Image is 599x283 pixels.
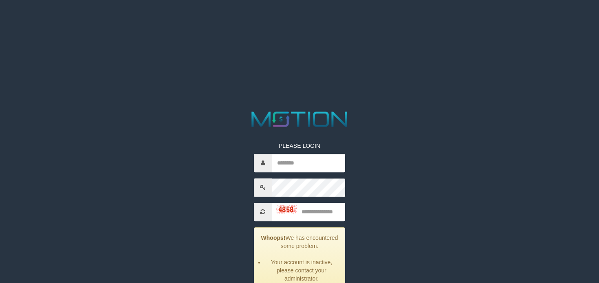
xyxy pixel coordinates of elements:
p: PLEASE LOGIN [254,142,346,150]
img: captcha [276,205,297,213]
strong: Whoops! [261,235,286,241]
img: MOTION_logo.png [247,109,352,129]
li: Your account is inactive, please contact your administrator. [264,258,339,283]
